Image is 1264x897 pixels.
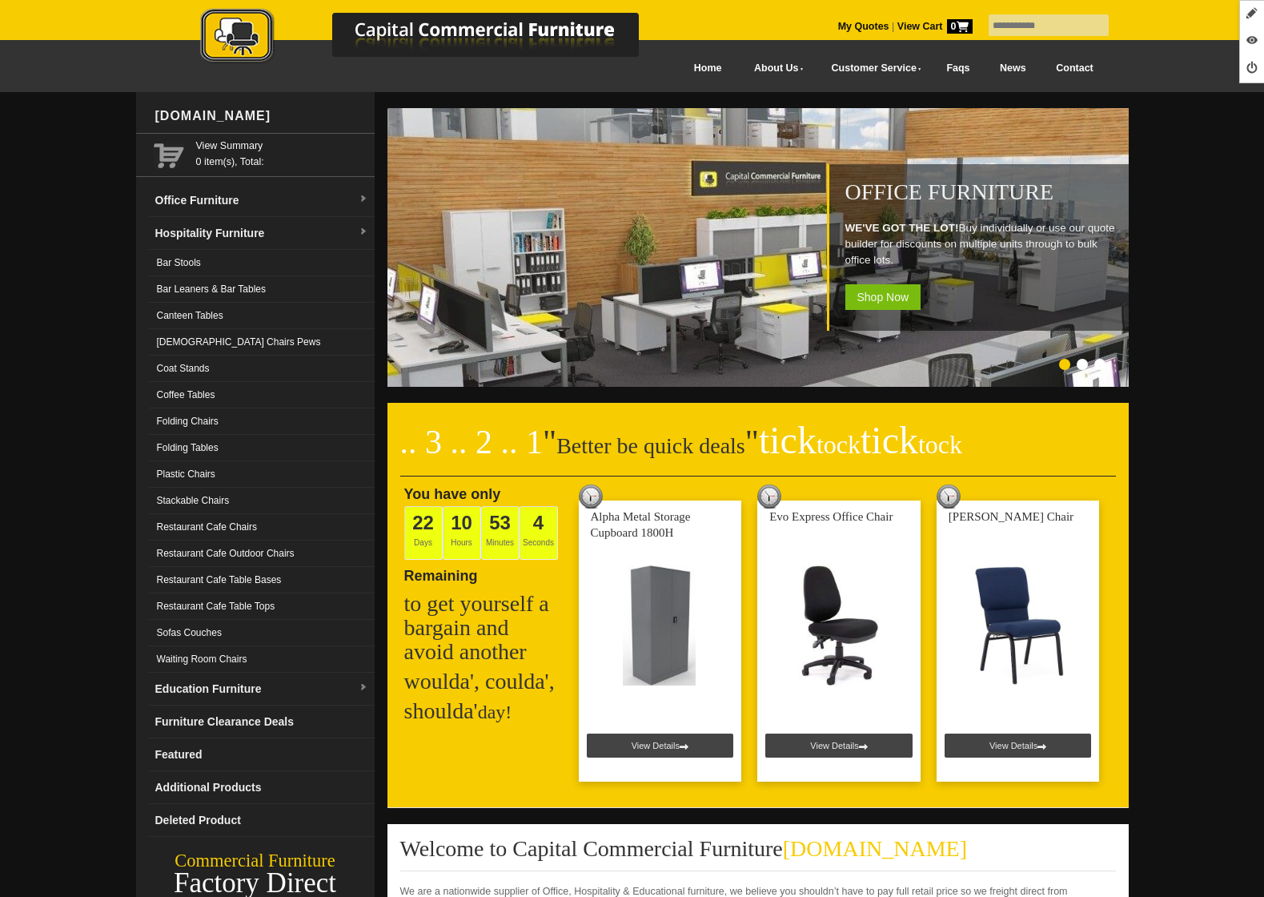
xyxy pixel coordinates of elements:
a: [DEMOGRAPHIC_DATA] Chairs Pews [149,329,375,356]
a: Restaurant Cafe Table Tops [149,593,375,620]
img: Capital Commercial Furniture Logo [156,8,716,66]
span: " [745,424,962,461]
a: Contact [1041,50,1108,86]
a: Hospitality Furnituredropdown [149,217,375,250]
a: Stackable Chairs [149,488,375,514]
span: " [543,424,556,461]
div: [DOMAIN_NAME] [149,92,375,140]
img: dropdown [359,683,368,693]
span: Shop Now [845,284,921,310]
li: Page dot 3 [1094,359,1105,370]
a: Restaurant Cafe Table Bases [149,567,375,593]
span: tick tick [759,419,962,461]
span: Seconds [520,506,558,560]
a: Office Furnituredropdown [149,184,375,217]
a: Canteen Tables [149,303,375,329]
span: 4 [533,512,544,533]
a: Coat Stands [149,356,375,382]
a: Featured [149,738,375,771]
a: Restaurant Cafe Chairs [149,514,375,541]
h2: Better be quick deals [400,428,1116,477]
span: Hours [443,506,481,560]
h2: woulda', coulda', [404,670,564,694]
p: Buy individually or use our quote builder for discounts on multiple units through to bulk office ... [845,220,1121,268]
a: Coffee Tables [149,382,375,408]
span: 10 [451,512,472,533]
li: Page dot 1 [1059,359,1070,370]
div: Factory Direct [136,872,375,895]
a: View Summary [196,138,368,154]
span: You have only [404,486,501,502]
span: [DOMAIN_NAME] [783,836,967,861]
span: Minutes [481,506,520,560]
a: Folding Chairs [149,408,375,435]
a: Office Furniture WE'VE GOT THE LOT!Buy individually or use our quote builder for discounts on mul... [387,378,1132,389]
h2: to get yourself a bargain and avoid another [404,592,564,664]
li: Page dot 2 [1077,359,1088,370]
h2: Welcome to Capital Commercial Furniture [400,837,1116,871]
a: Restaurant Cafe Outdoor Chairs [149,541,375,567]
img: dropdown [359,195,368,204]
div: Commercial Furniture [136,850,375,872]
span: tock [918,430,962,459]
a: Customer Service [813,50,931,86]
strong: WE'VE GOT THE LOT! [845,222,959,234]
a: View Cart0 [894,21,972,32]
a: Education Furnituredropdown [149,673,375,706]
img: Office Furniture [387,108,1132,387]
span: Days [404,506,443,560]
a: News [985,50,1041,86]
h2: shoulda' [404,699,564,724]
span: 0 [947,19,973,34]
a: My Quotes [838,21,889,32]
img: tick tock deal clock [937,485,961,509]
strong: View Cart [897,21,973,32]
img: tick tock deal clock [757,485,781,509]
a: Additional Products [149,771,375,804]
a: Sofas Couches [149,620,375,646]
a: Furniture Clearance Deals [149,706,375,738]
a: Bar Stools [149,250,375,276]
span: 0 item(s), Total: [196,138,368,167]
span: tock [817,430,861,459]
a: Folding Tables [149,435,375,461]
a: About Us [736,50,813,86]
span: day! [478,702,512,722]
span: 53 [489,512,511,533]
a: Capital Commercial Furniture Logo [156,8,716,71]
img: dropdown [359,227,368,237]
span: .. 3 .. 2 .. 1 [400,424,544,461]
span: Remaining [404,561,478,584]
a: Plastic Chairs [149,461,375,488]
a: Bar Leaners & Bar Tables [149,276,375,303]
span: 22 [412,512,434,533]
img: tick tock deal clock [579,485,603,509]
h1: Office Furniture [845,180,1121,204]
a: Waiting Room Chairs [149,646,375,673]
a: Deleted Product [149,804,375,837]
a: Faqs [932,50,985,86]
